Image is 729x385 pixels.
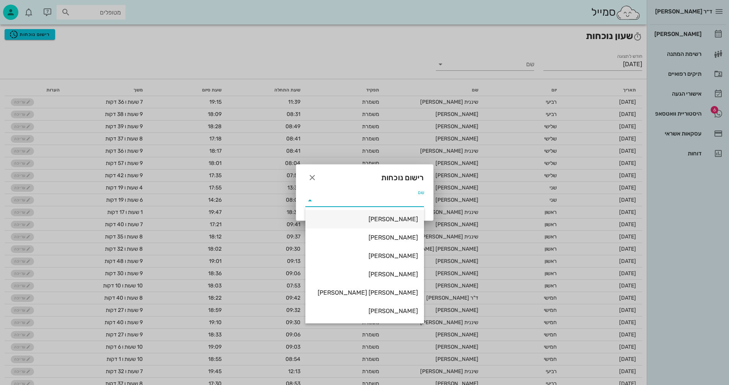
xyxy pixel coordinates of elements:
[418,190,424,196] label: שם
[311,252,418,259] div: [PERSON_NAME]
[296,165,433,188] div: רישום נוכחות
[311,307,418,315] div: [PERSON_NAME]
[311,271,418,278] div: [PERSON_NAME]
[311,289,418,296] div: [PERSON_NAME] [PERSON_NAME]
[311,234,418,241] div: [PERSON_NAME]
[311,215,418,223] div: [PERSON_NAME]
